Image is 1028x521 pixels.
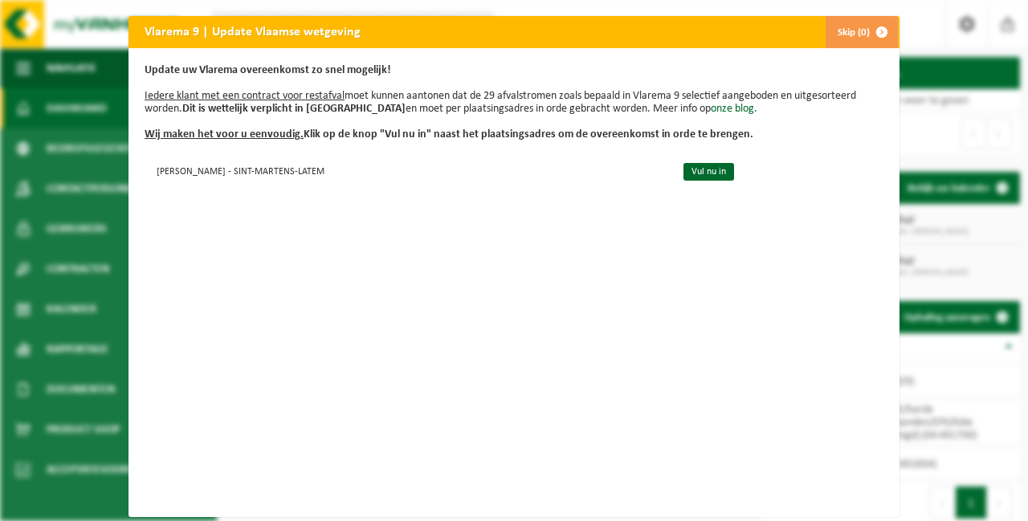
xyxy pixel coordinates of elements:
u: Wij maken het voor u eenvoudig. [145,128,304,140]
a: Vul nu in [683,163,734,181]
b: Klik op de knop "Vul nu in" naast het plaatsingsadres om de overeenkomst in orde te brengen. [145,128,753,140]
button: Skip (0) [825,16,898,48]
b: Dit is wettelijk verplicht in [GEOGRAPHIC_DATA] [182,103,406,115]
b: Update uw Vlarema overeenkomst zo snel mogelijk! [145,64,391,76]
a: onze blog. [711,103,757,115]
u: Iedere klant met een contract voor restafval [145,90,345,102]
h2: Vlarema 9 | Update Vlaamse wetgeving [128,16,377,47]
p: moet kunnen aantonen dat de 29 afvalstromen zoals bepaald in Vlarema 9 selectief aangeboden en ui... [145,64,883,141]
td: [PERSON_NAME] - SINT-MARTENS-LATEM [145,157,670,184]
